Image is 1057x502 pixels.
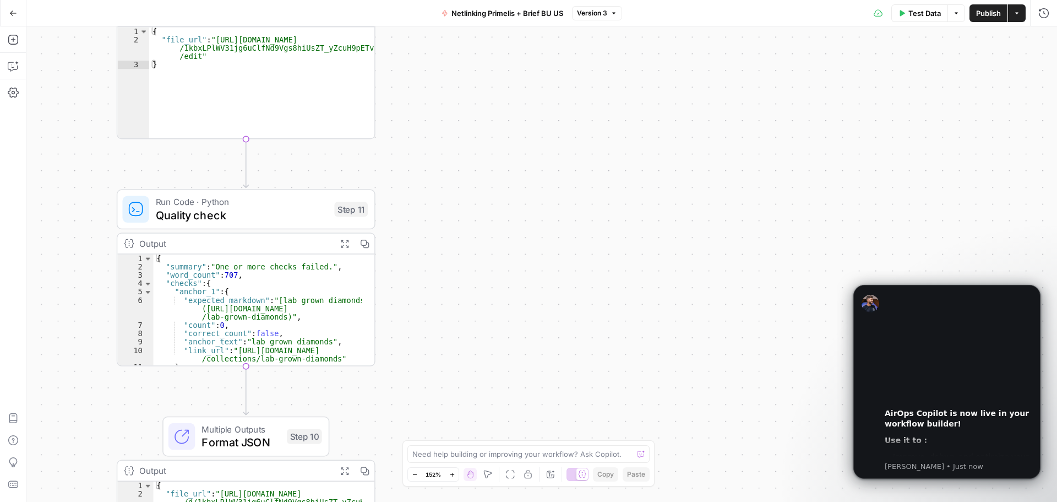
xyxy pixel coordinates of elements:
button: Version 3 [572,6,622,20]
button: Publish [969,4,1007,22]
div: 7 [117,321,153,330]
span: Paste [627,469,645,479]
g: Edge from step_11 to step_10 [243,366,248,415]
span: Version 3 [577,8,607,18]
div: 11 [117,363,153,371]
span: Toggle code folding, rows 1 through 3 [139,27,149,35]
div: 10 [117,346,153,363]
div: 2 [117,36,149,61]
div: 9 [117,338,153,346]
div: Output [139,237,330,250]
span: Copy [597,469,614,479]
div: Step 10 [287,429,322,444]
div: Step 11 [334,202,368,217]
span: Publish [976,8,1001,19]
span: Run Code · Python [156,195,328,208]
div: 3 [117,61,149,69]
button: Copy [593,467,618,482]
span: Netlinking Primelis + Brief BU US [451,8,563,19]
div: 4 [117,279,153,288]
span: Multiple Outputs [201,422,280,435]
span: 152% [426,470,441,479]
div: Output [139,464,330,477]
div: 1 [117,482,153,490]
div: 3 [117,271,153,279]
div: 1 [117,27,149,35]
div: 8 [117,330,153,338]
span: Toggle code folding, rows 5 through 11 [143,288,152,296]
g: Edge from step_8 to step_11 [243,139,248,188]
button: Test Data [891,4,947,22]
div: 5 [117,288,153,296]
div: Run Code · PythonQuality checkStep 11Output{ "summary":"One or more checks failed.", "word_count"... [117,189,375,366]
div: 2 [117,263,153,271]
div: 1 [117,255,153,263]
div: 6 [117,296,153,321]
span: Toggle code folding, rows 1 through 33 [143,255,152,263]
span: Toggle code folding, rows 4 through 31 [143,279,152,288]
span: Toggle code folding, rows 1 through 37 [143,482,152,490]
button: Paste [623,467,650,482]
span: Test Data [908,8,941,19]
span: Quality check [156,207,328,223]
span: Format JSON [201,434,280,451]
button: Netlinking Primelis + Brief BU US [435,4,570,22]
